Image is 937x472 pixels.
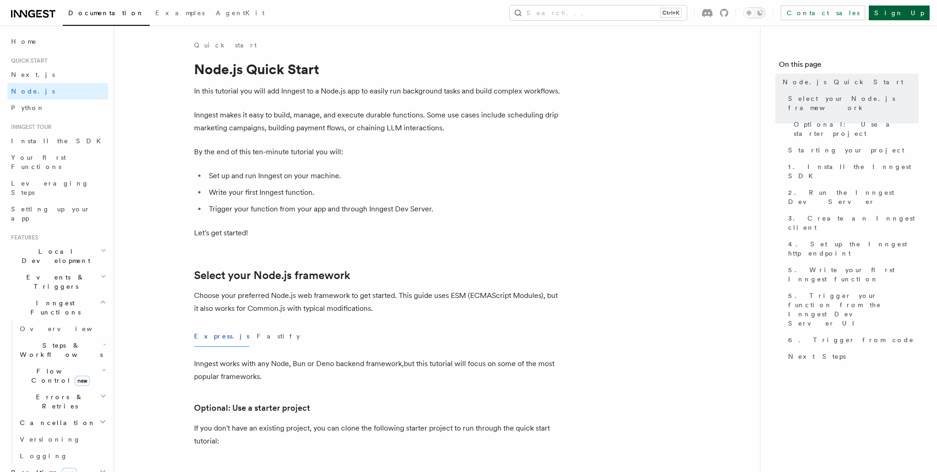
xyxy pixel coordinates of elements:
a: Starting your project [784,142,919,158]
li: Set up and run Inngest on your machine. [206,169,563,182]
a: 6. Trigger from code [784,332,919,348]
span: Node.js [11,87,55,95]
a: Optional: Use a starter project [194,402,310,414]
a: Sign Up [869,6,930,20]
span: Features [7,234,38,241]
span: Events & Triggers [7,273,100,291]
button: Express.js [194,326,249,347]
span: Logging [20,452,68,460]
span: Versioning [20,436,81,443]
li: Trigger your function from your app and through Inngest Dev Server. [206,203,563,216]
a: Python [7,99,108,116]
a: Setting up your app [7,201,108,227]
span: 1. Install the Inngest SDK [788,162,919,181]
li: Write your first Inngest function. [206,186,563,199]
a: Quick start [194,41,257,50]
a: Next.js [7,66,108,83]
span: Quick start [7,57,47,64]
span: Leveraging Steps [11,180,89,196]
a: Contact sales [781,6,865,20]
span: Next Steps [788,352,846,361]
button: Inngest Functions [7,295,108,320]
span: Node.js Quick Start [783,77,903,87]
a: Versioning [16,431,108,448]
a: Select your Node.js framework [194,269,350,282]
span: Inngest Functions [7,298,100,317]
span: Cancellation [16,418,96,427]
span: Install the SDK [11,137,106,145]
a: Select your Node.js framework [784,90,919,116]
button: Search...Ctrl+K [510,6,687,20]
a: 5. Write your first Inngest function [784,262,919,287]
span: AgentKit [216,9,265,17]
a: Install the SDK [7,133,108,149]
p: Inngest works with any Node, Bun or Deno backend framework,but this tutorial will focus on some o... [194,357,563,383]
a: 5. Trigger your function from the Inngest Dev Server UI [784,287,919,332]
p: Let's get started! [194,227,563,239]
button: Toggle dark mode [743,7,766,18]
kbd: Ctrl+K [660,8,681,17]
p: In this tutorial you will add Inngest to a Node.js app to easily run background tasks and build c... [194,85,563,98]
p: Inngest makes it easy to build, manage, and execute durable functions. Some use cases include sch... [194,109,563,134]
span: Select your Node.js framework [788,94,919,112]
button: Flow Controlnew [16,363,108,389]
div: Inngest Functions [7,320,108,464]
p: If you don't have an existing project, you can clone the following starter project to run through... [194,422,563,448]
a: 1. Install the Inngest SDK [784,158,919,184]
a: 3. Create an Inngest client [784,210,919,236]
a: Next Steps [784,348,919,365]
a: Examples [150,3,210,25]
span: Next.js [11,71,55,78]
button: Errors & Retries [16,389,108,414]
a: Logging [16,448,108,464]
span: Examples [155,9,205,17]
span: 3. Create an Inngest client [788,214,919,232]
span: Overview [20,325,115,332]
a: Home [7,33,108,50]
span: Steps & Workflows [16,341,103,359]
span: 6. Trigger from code [788,335,914,344]
a: Documentation [63,3,150,26]
a: Node.js Quick Start [779,74,919,90]
a: Optional: Use a starter project [790,116,919,142]
span: Python [11,104,45,111]
a: Leveraging Steps [7,175,108,201]
a: Overview [16,320,108,337]
p: Choose your preferred Node.js web framework to get started. This guide uses ESM (ECMAScript Modul... [194,289,563,315]
a: 4. Set up the Inngest http endpoint [784,236,919,262]
button: Cancellation [16,414,108,431]
h1: Node.js Quick Start [194,61,563,77]
span: Setting up your app [11,205,90,222]
span: 5. Write your first Inngest function [788,265,919,284]
a: Your first Functions [7,149,108,175]
h4: On this page [779,59,919,74]
span: Home [11,37,37,46]
span: 5. Trigger your function from the Inngest Dev Server UI [788,291,919,328]
span: Errors & Retries [16,392,100,411]
span: 4. Set up the Inngest http endpoint [788,239,919,258]
span: Documentation [68,9,144,17]
span: Your first Functions [11,154,66,170]
a: Node.js [7,83,108,99]
span: Flow Control [16,367,101,385]
a: 2. Run the Inngest Dev Server [784,184,919,210]
button: Events & Triggers [7,269,108,295]
span: Starting your project [788,146,904,155]
span: new [75,376,90,386]
span: Inngest tour [7,123,52,131]
button: Fastify [257,326,300,347]
p: By the end of this ten-minute tutorial you will: [194,146,563,158]
button: Steps & Workflows [16,337,108,363]
span: Local Development [7,247,100,265]
span: 2. Run the Inngest Dev Server [788,188,919,206]
span: Optional: Use a starter project [794,120,919,138]
a: AgentKit [210,3,270,25]
button: Local Development [7,243,108,269]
